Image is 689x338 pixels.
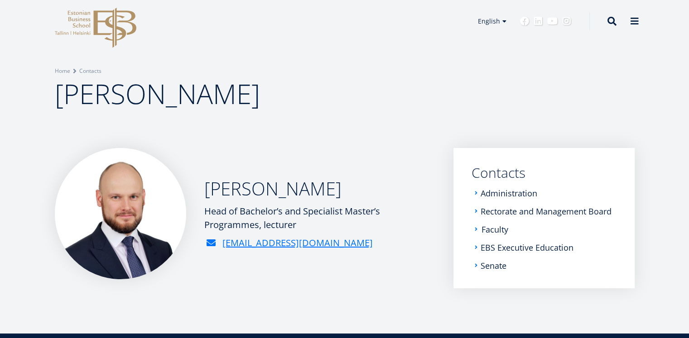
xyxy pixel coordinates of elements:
a: Instagram [562,17,571,26]
a: [EMAIL_ADDRESS][DOMAIN_NAME] [222,236,373,250]
a: Home [55,67,70,76]
a: Contacts [79,67,101,76]
a: Faculty [482,225,508,234]
a: Contacts [472,166,617,180]
div: Head of Bachelor’s and Specialist Master’s Programmes, lecturer [204,205,435,232]
a: EBS Executive Education [481,243,573,252]
h2: [PERSON_NAME] [204,177,435,200]
a: Linkedin [534,17,543,26]
img: Anto Liivat [55,148,186,279]
a: Rectorate and Management Board [481,207,612,216]
a: Administration [481,189,537,198]
a: Senate [481,261,506,270]
a: Facebook [520,17,529,26]
a: Youtube [547,17,558,26]
span: [PERSON_NAME] [55,75,260,112]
